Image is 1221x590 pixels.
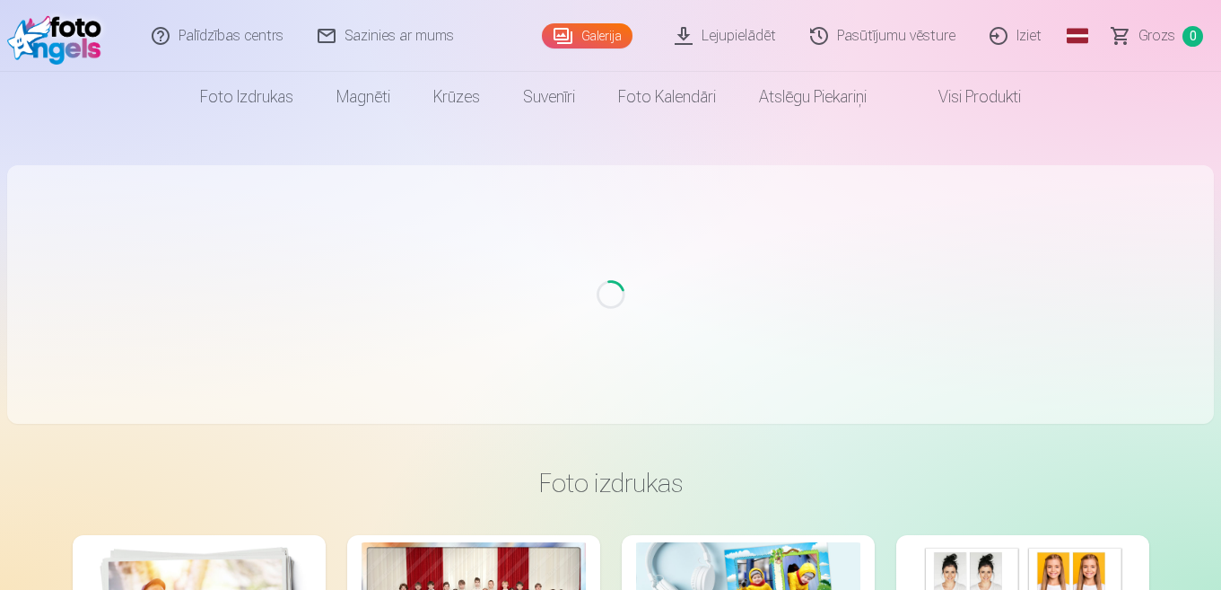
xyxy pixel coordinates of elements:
span: Grozs [1138,25,1175,47]
span: 0 [1182,26,1203,47]
a: Magnēti [315,72,412,122]
h3: Foto izdrukas [87,467,1135,499]
a: Suvenīri [501,72,597,122]
a: Visi produkti [888,72,1042,122]
img: /fa1 [7,7,110,65]
a: Atslēgu piekariņi [737,72,888,122]
a: Foto izdrukas [179,72,315,122]
a: Foto kalendāri [597,72,737,122]
a: Galerija [542,23,632,48]
a: Krūzes [412,72,501,122]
